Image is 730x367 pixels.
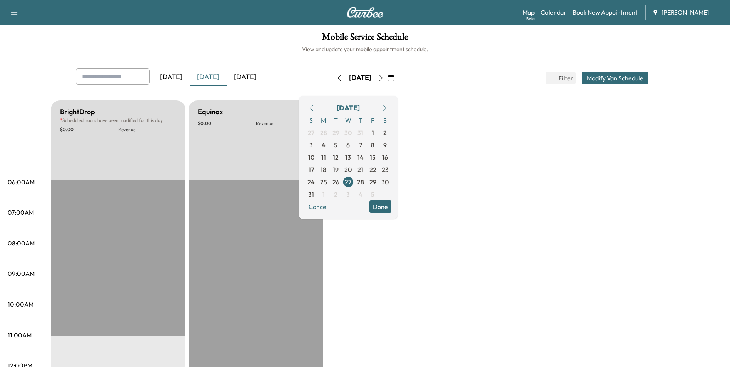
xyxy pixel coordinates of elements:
span: 27 [345,177,351,187]
span: 22 [369,165,376,174]
img: Curbee Logo [347,7,384,18]
button: Modify Van Schedule [582,72,648,84]
span: 21 [357,165,363,174]
p: $ 0.00 [198,120,256,127]
span: 13 [345,153,351,162]
p: 07:00AM [8,208,34,217]
button: Filter [546,72,576,84]
span: Filter [558,73,572,83]
span: M [317,114,330,127]
span: S [305,114,317,127]
p: 10:00AM [8,300,33,309]
span: 27 [308,128,314,137]
span: 28 [357,177,364,187]
button: Cancel [305,200,331,213]
span: 26 [332,177,339,187]
span: 5 [334,140,337,150]
span: F [367,114,379,127]
p: Revenue [256,120,314,127]
div: Beta [526,16,535,22]
span: 29 [369,177,376,187]
span: 3 [346,190,350,199]
span: 4 [322,140,326,150]
h1: Mobile Service Schedule [8,32,722,45]
p: 11:00AM [8,330,32,340]
p: 08:00AM [8,239,35,248]
p: 06:00AM [8,177,35,187]
span: 14 [357,153,364,162]
p: $ 0.00 [60,127,118,133]
span: 17 [309,165,314,174]
span: 9 [383,140,387,150]
span: 25 [320,177,327,187]
span: [PERSON_NAME] [662,8,709,17]
span: 29 [332,128,339,137]
span: 7 [359,140,362,150]
span: 12 [333,153,339,162]
div: [DATE] [349,73,371,83]
button: Done [369,200,391,213]
span: T [330,114,342,127]
span: W [342,114,354,127]
span: 30 [381,177,389,187]
div: [DATE] [337,103,360,113]
span: 31 [357,128,363,137]
p: 09:00AM [8,269,35,278]
span: 28 [320,128,327,137]
div: [DATE] [227,68,264,86]
h6: View and update your mobile appointment schedule. [8,45,722,53]
span: 20 [344,165,352,174]
a: Calendar [541,8,566,17]
span: 11 [321,153,326,162]
span: 3 [309,140,313,150]
span: 1 [322,190,325,199]
span: 2 [383,128,387,137]
span: 18 [321,165,326,174]
a: MapBeta [523,8,535,17]
h5: BrightDrop [60,107,95,117]
div: [DATE] [190,68,227,86]
span: 1 [372,128,374,137]
span: T [354,114,367,127]
span: 10 [308,153,314,162]
p: Revenue [118,127,176,133]
span: 4 [359,190,362,199]
a: Book New Appointment [573,8,638,17]
span: 5 [371,190,374,199]
h5: Equinox [198,107,223,117]
span: 2 [334,190,337,199]
span: 16 [382,153,388,162]
span: 24 [307,177,315,187]
span: 31 [308,190,314,199]
span: S [379,114,391,127]
span: 6 [346,140,350,150]
div: [DATE] [153,68,190,86]
p: Scheduled hours have been modified for this day [60,117,176,123]
span: 19 [333,165,339,174]
span: 23 [382,165,389,174]
span: 30 [344,128,352,137]
span: 15 [370,153,376,162]
span: 8 [371,140,374,150]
